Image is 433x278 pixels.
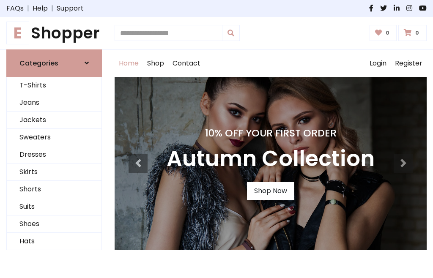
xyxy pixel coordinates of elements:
a: Dresses [7,146,101,164]
a: Shop Now [247,182,294,200]
a: Categories [6,49,102,77]
span: | [24,3,33,14]
a: 0 [398,25,427,41]
a: Shop [143,50,168,77]
a: Register [391,50,427,77]
a: Login [365,50,391,77]
a: Help [33,3,48,14]
a: Jackets [7,112,101,129]
h1: Shopper [6,24,102,43]
a: FAQs [6,3,24,14]
a: Skirts [7,164,101,181]
a: Shoes [7,215,101,233]
a: Jeans [7,94,101,112]
h6: Categories [19,59,58,67]
a: Contact [168,50,205,77]
a: Sweaters [7,129,101,146]
h4: 10% Off Your First Order [167,127,375,139]
span: 0 [413,29,421,37]
a: Support [57,3,84,14]
span: E [6,22,29,44]
a: T-Shirts [7,77,101,94]
a: Shorts [7,181,101,198]
h3: Autumn Collection [167,146,375,172]
span: 0 [384,29,392,37]
a: Home [115,50,143,77]
a: Suits [7,198,101,215]
span: | [48,3,57,14]
a: Hats [7,233,101,250]
a: EShopper [6,24,102,43]
a: 0 [370,25,397,41]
